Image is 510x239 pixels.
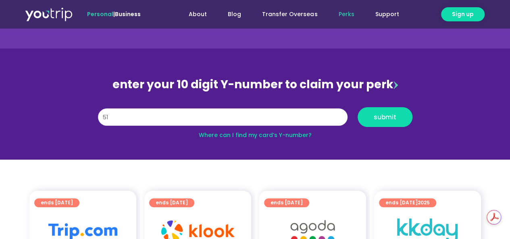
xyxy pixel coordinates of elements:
[364,7,409,22] a: Support
[87,10,141,18] span: |
[149,198,194,207] a: ends [DATE]
[98,107,412,133] form: Y Number
[156,198,188,207] span: ends [DATE]
[115,10,141,18] a: Business
[41,198,73,207] span: ends [DATE]
[418,199,430,206] span: 2025
[385,198,430,207] span: ends [DATE]
[94,74,416,95] div: enter your 10 digit Y-number to claim your perk
[217,7,252,22] a: Blog
[441,7,485,21] a: Sign up
[87,10,113,18] span: Personal
[328,7,364,22] a: Perks
[264,198,309,207] a: ends [DATE]
[358,107,412,127] button: submit
[178,7,217,22] a: About
[162,7,409,22] nav: Menu
[271,198,303,207] span: ends [DATE]
[452,10,474,19] span: Sign up
[252,7,328,22] a: Transfer Overseas
[379,198,436,207] a: ends [DATE]2025
[34,198,79,207] a: ends [DATE]
[199,131,312,139] a: Where can I find my card’s Y-number?
[374,114,396,120] span: submit
[98,108,348,126] input: 10 digit Y-number (e.g. 8123456789)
